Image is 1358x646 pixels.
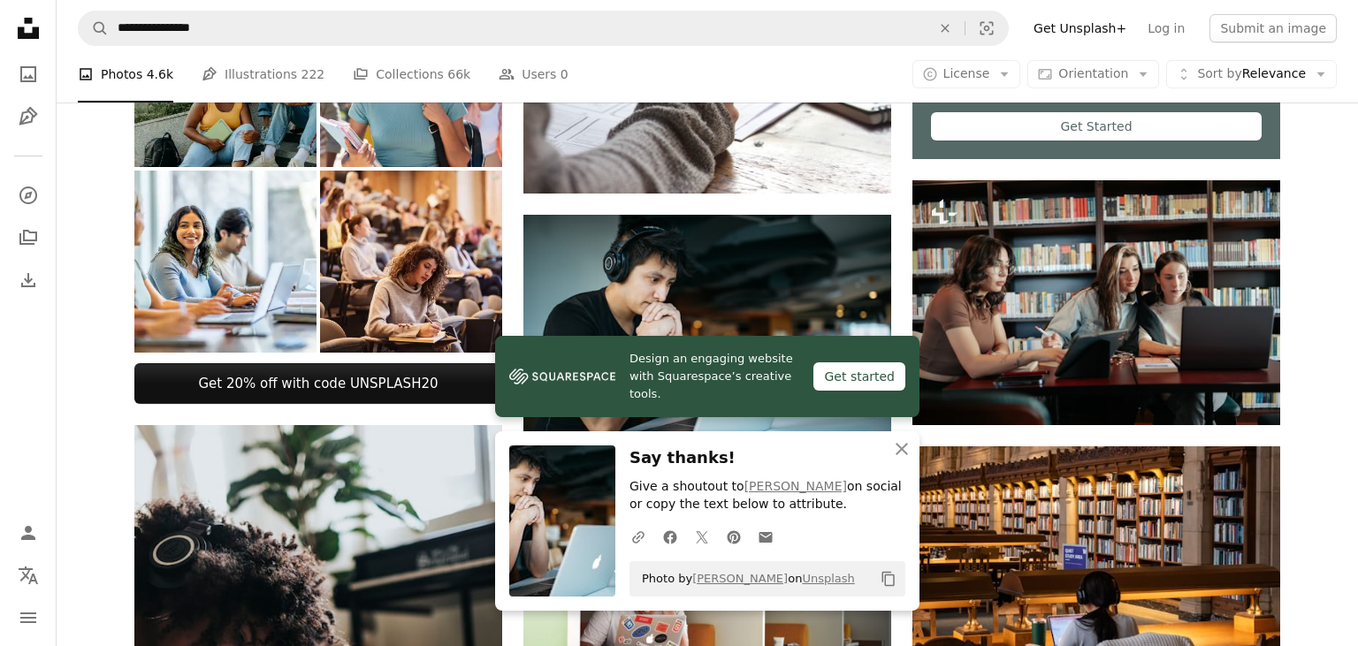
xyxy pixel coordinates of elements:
div: Get started [813,362,905,391]
div: Get Started [931,112,1262,141]
a: Illustrations [11,99,46,134]
a: Share over email [750,519,782,554]
img: a group of women sitting at a table in front of a laptop computer [912,180,1280,425]
a: man wearing white top using MacBook [523,596,891,612]
span: 66k [447,65,470,84]
a: Home — Unsplash [11,11,46,49]
img: Mature Students Working Together [134,171,317,353]
a: man wearing headphones while sitting on chair in front of MacBook [523,329,891,345]
a: Users 0 [499,46,568,103]
span: License [943,66,990,80]
button: Copy to clipboard [874,564,904,594]
p: Give a shoutout to on social or copy the text below to attribute. [629,478,905,513]
button: Clear [926,11,965,45]
form: Find visuals sitewide [78,11,1009,46]
span: Orientation [1058,66,1128,80]
button: Sort byRelevance [1166,60,1337,88]
a: [PERSON_NAME] [744,479,847,493]
a: Design an engaging website with Squarespace’s creative tools.Get started [495,336,919,417]
h3: Say thanks! [629,445,905,471]
a: Log in / Sign up [11,515,46,551]
a: [PERSON_NAME] [692,572,788,585]
a: Get Unsplash+ [1023,14,1137,42]
a: Share on Twitter [686,519,718,554]
button: Visual search [965,11,1008,45]
img: file-1606177908946-d1eed1cbe4f5image [509,363,615,390]
button: License [912,60,1021,88]
span: Sort by [1197,66,1241,80]
a: Download History [11,262,46,298]
a: Log in [1137,14,1195,42]
a: Student studies at a library with books. [912,560,1280,576]
a: Unsplash [802,572,854,585]
span: 222 [301,65,325,84]
button: Search Unsplash [79,11,109,45]
button: Orientation [1027,60,1159,88]
span: Photo by on [633,565,855,593]
button: Submit an image [1209,14,1337,42]
a: Share on Pinterest [718,519,750,554]
span: Relevance [1197,65,1306,83]
span: Design an engaging website with Squarespace’s creative tools. [629,350,799,403]
a: Illustrations 222 [202,46,324,103]
a: Explore [11,178,46,213]
button: Language [11,558,46,593]
a: Collections 66k [353,46,470,103]
span: 0 [561,65,568,84]
button: Menu [11,600,46,635]
img: man wearing headphones while sitting on chair in front of MacBook [523,215,891,460]
img: Writing an exam at the university! [320,171,502,353]
a: Get 20% off with code UNSPLASH20 [134,363,502,404]
a: Collections [11,220,46,255]
a: Photos [11,57,46,92]
a: Share on Facebook [654,519,686,554]
a: a group of women sitting at a table in front of a laptop computer [912,294,1280,310]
